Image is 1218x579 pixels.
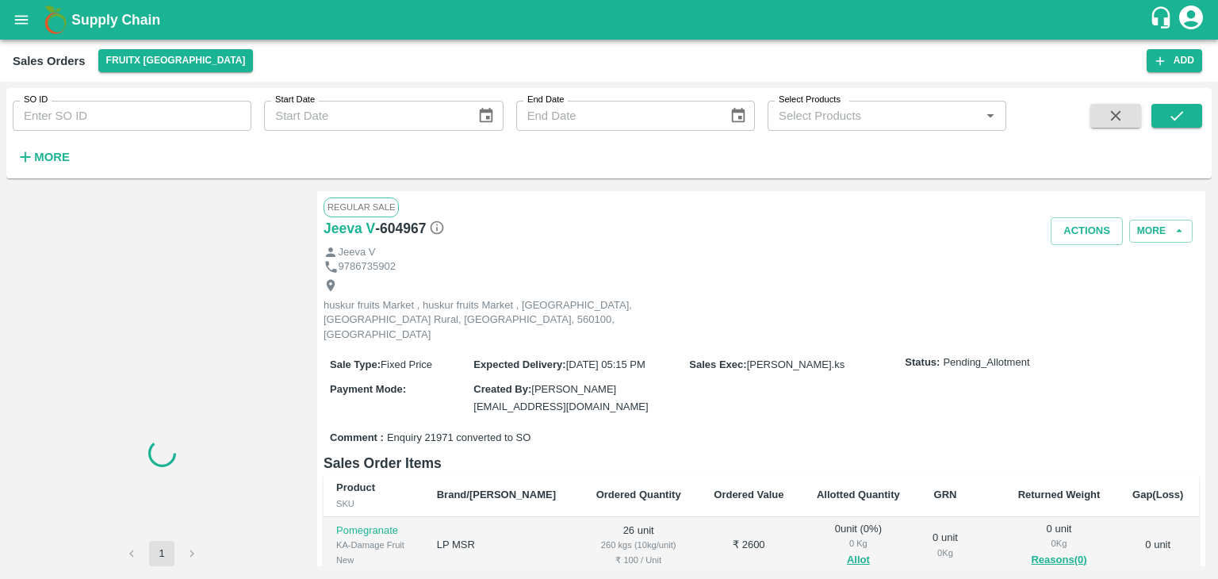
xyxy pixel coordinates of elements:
[1116,517,1199,575] td: 0 unit
[13,101,251,131] input: Enter SO ID
[1177,3,1205,36] div: account of current user
[324,217,375,240] a: Jeeva V
[339,245,376,260] p: Jeeva V
[339,259,396,274] p: 9786735902
[817,489,900,500] b: Allotted Quantity
[24,94,48,106] label: SO ID
[13,144,74,171] button: More
[13,51,86,71] div: Sales Orders
[424,517,580,575] td: LP MSR
[98,49,254,72] button: Select DC
[324,452,1199,474] h6: Sales Order Items
[929,546,961,560] div: 0 Kg
[375,217,445,240] h6: - 604967
[934,489,957,500] b: GRN
[596,489,681,500] b: Ordered Quantity
[592,553,685,567] div: ₹ 100 / Unit
[847,551,870,569] button: Allot
[723,101,753,131] button: Choose date
[905,355,940,370] label: Status:
[117,541,207,566] nav: pagination navigation
[580,517,698,575] td: 26 unit
[40,4,71,36] img: logo
[471,101,501,131] button: Choose date
[381,359,432,370] span: Fixed Price
[336,538,412,552] div: KA-Damage Fruit
[943,355,1029,370] span: Pending_Allotment
[747,359,845,370] span: [PERSON_NAME].ks
[1147,49,1202,72] button: Add
[566,359,645,370] span: [DATE] 05:15 PM
[330,383,406,395] label: Payment Mode :
[1129,220,1193,243] button: More
[3,2,40,38] button: open drawer
[714,489,783,500] b: Ordered Value
[71,12,160,28] b: Supply Chain
[527,94,564,106] label: End Date
[437,489,556,500] b: Brand/[PERSON_NAME]
[1018,489,1101,500] b: Returned Weight
[689,359,746,370] label: Sales Exec :
[336,497,412,511] div: SKU
[324,298,680,343] p: huskur fruits Market , huskur fruits Market , [GEOGRAPHIC_DATA], [GEOGRAPHIC_DATA] Rural, [GEOGRA...
[336,553,412,567] div: New
[473,359,565,370] label: Expected Delivery :
[929,531,961,560] div: 0 unit
[473,383,531,395] label: Created By :
[980,105,1001,126] button: Open
[1014,522,1105,569] div: 0 unit
[149,541,174,566] button: page 1
[387,431,530,446] span: Enquiry 21971 converted to SO
[330,431,384,446] label: Comment :
[330,359,381,370] label: Sale Type :
[698,517,800,575] td: ₹ 2600
[71,9,1149,31] a: Supply Chain
[1132,489,1183,500] b: Gap(Loss)
[473,383,648,412] span: [PERSON_NAME][EMAIL_ADDRESS][DOMAIN_NAME]
[779,94,841,106] label: Select Products
[1014,536,1105,550] div: 0 Kg
[813,536,904,550] div: 0 Kg
[772,105,975,126] input: Select Products
[336,523,412,539] p: Pomegranate
[264,101,465,131] input: Start Date
[516,101,717,131] input: End Date
[336,481,375,493] b: Product
[813,522,904,569] div: 0 unit ( 0 %)
[592,538,685,552] div: 260 kgs (10kg/unit)
[1014,551,1105,569] button: Reasons(0)
[1149,6,1177,34] div: customer-support
[34,151,70,163] strong: More
[275,94,315,106] label: Start Date
[324,197,399,217] span: Regular Sale
[1051,217,1123,245] button: Actions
